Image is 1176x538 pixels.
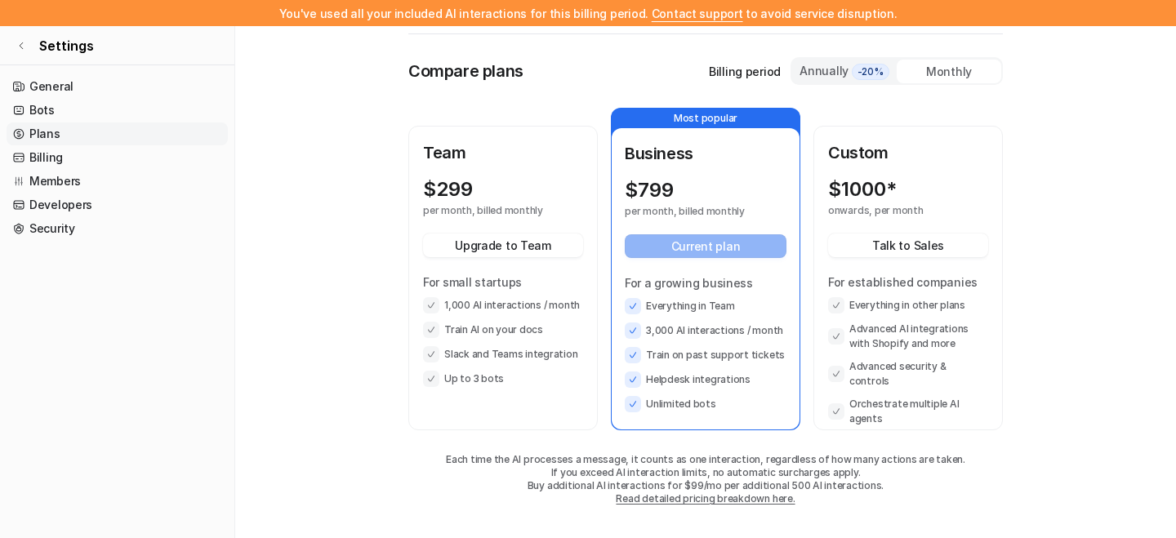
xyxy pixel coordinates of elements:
[7,217,228,240] a: Security
[7,99,228,122] a: Bots
[828,140,988,165] p: Custom
[625,179,674,202] p: $ 799
[7,122,228,145] a: Plans
[423,140,583,165] p: Team
[709,63,781,80] p: Billing period
[828,397,988,426] li: Orchestrate multiple AI agents
[828,359,988,389] li: Advanced security & controls
[799,62,890,80] div: Annually
[612,109,800,128] p: Most popular
[423,346,583,362] li: Slack and Teams integration
[897,60,1001,83] div: Monthly
[625,322,786,339] li: 3,000 AI interactions / month
[7,75,228,98] a: General
[652,7,743,20] span: Contact support
[625,234,786,258] button: Current plan
[616,492,795,505] a: Read detailed pricing breakdown here.
[408,479,1003,492] p: Buy additional AI interactions for $99/mo per additional 500 AI interactions.
[423,371,583,387] li: Up to 3 bots
[828,204,959,217] p: onwards, per month
[852,64,889,80] span: -20%
[39,36,94,56] span: Settings
[828,297,988,313] li: Everything in other plans
[423,273,583,291] p: For small startups
[625,205,757,218] p: per month, billed monthly
[423,322,583,338] li: Train AI on your docs
[7,146,228,169] a: Billing
[828,233,988,257] button: Talk to Sales
[625,274,786,291] p: For a growing business
[408,453,1003,466] p: Each time the AI processes a message, it counts as one interaction, regardless of how many action...
[423,178,473,201] p: $ 299
[423,297,583,313] li: 1,000 AI interactions / month
[625,298,786,314] li: Everything in Team
[423,233,583,257] button: Upgrade to Team
[625,396,786,412] li: Unlimited bots
[423,204,554,217] p: per month, billed monthly
[625,347,786,363] li: Train on past support tickets
[625,141,786,166] p: Business
[828,322,988,351] li: Advanced AI integrations with Shopify and more
[408,466,1003,479] p: If you exceed AI interaction limits, no automatic surcharges apply.
[828,273,988,291] p: For established companies
[7,170,228,193] a: Members
[625,371,786,388] li: Helpdesk integrations
[828,178,897,201] p: $ 1000*
[7,193,228,216] a: Developers
[408,59,523,83] p: Compare plans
